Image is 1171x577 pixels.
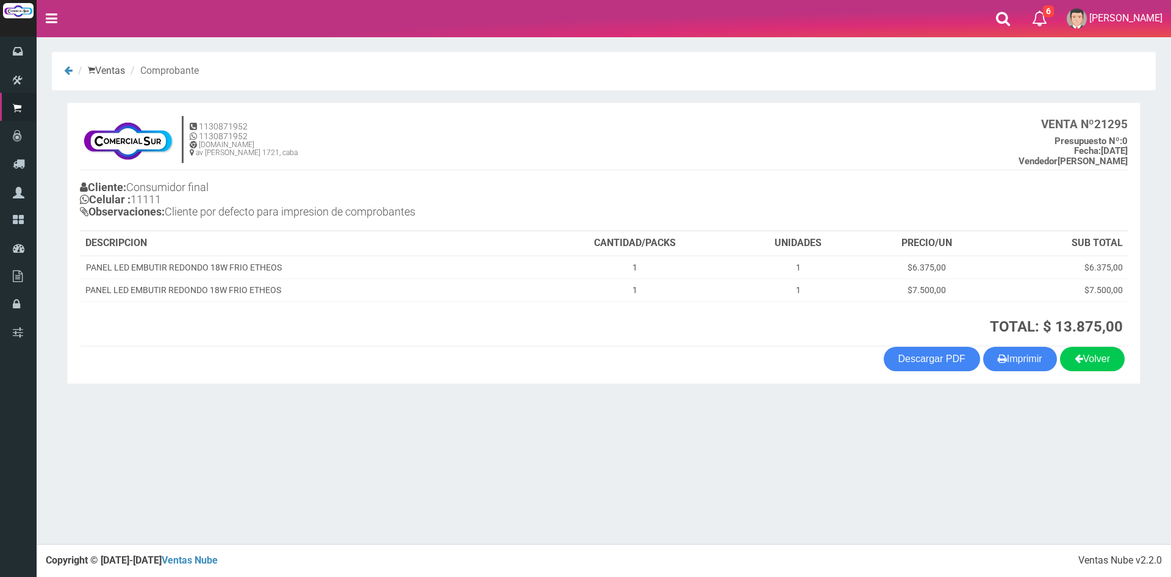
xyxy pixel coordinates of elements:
h5: 1130871952 1130871952 [190,122,298,141]
strong: Vendedor [1019,156,1058,167]
h4: Consumidor final 11111 Cliente por defecto para impresion de comprobantes [80,178,604,223]
b: [PERSON_NAME] [1019,156,1128,167]
td: 1 [736,256,861,279]
img: User Image [1067,9,1087,29]
td: PANEL LED EMBUTIR REDONDO 18W FRIO ETHEOS [81,256,534,279]
a: Descargar PDF [884,347,980,371]
li: Ventas [75,64,125,78]
td: $7.500,00 [861,278,994,301]
strong: TOTAL: $ 13.875,00 [990,318,1123,335]
button: Imprimir [983,347,1057,371]
td: $6.375,00 [994,256,1128,279]
h6: [DOMAIN_NAME] av [PERSON_NAME] 1721, caba [190,141,298,157]
b: 21295 [1041,117,1128,131]
img: f695dc5f3a855ddc19300c990e0c55a2.jpg [80,115,176,164]
b: 0 [1055,136,1128,147]
img: Logo grande [3,3,34,18]
th: CANTIDAD/PACKS [534,231,736,256]
strong: VENTA Nº [1041,117,1094,131]
a: Ventas Nube [162,554,218,566]
b: [DATE] [1074,145,1128,156]
th: SUB TOTAL [994,231,1128,256]
th: DESCRIPCION [81,231,534,256]
th: PRECIO/UN [861,231,994,256]
strong: Copyright © [DATE]-[DATE] [46,554,218,566]
td: $6.375,00 [861,256,994,279]
a: Volver [1060,347,1125,371]
strong: Fecha: [1074,145,1101,156]
td: 1 [534,278,736,301]
th: UNIDADES [736,231,861,256]
span: 6 [1043,5,1054,17]
td: PANEL LED EMBUTIR REDONDO 18W FRIO ETHEOS [81,278,534,301]
strong: Presupuesto Nº: [1055,136,1122,147]
td: 1 [736,278,861,301]
td: 1 [534,256,736,279]
span: [PERSON_NAME] [1089,12,1162,24]
div: Ventas Nube v2.2.0 [1078,554,1162,568]
b: Cliente: [80,181,126,194]
b: Observaciones: [80,205,165,218]
td: $7.500,00 [994,278,1128,301]
b: Celular : [80,193,131,206]
li: Comprobante [127,64,199,78]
